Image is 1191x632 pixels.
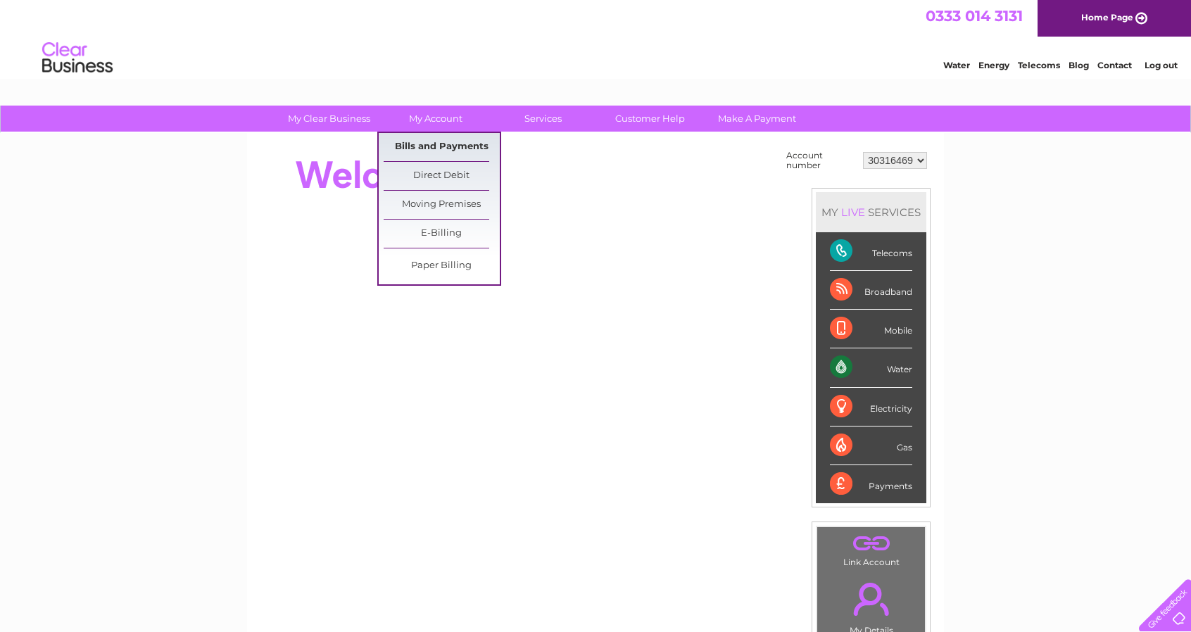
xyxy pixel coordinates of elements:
[830,388,912,426] div: Electricity
[592,106,708,132] a: Customer Help
[384,162,500,190] a: Direct Debit
[699,106,815,132] a: Make A Payment
[816,192,926,232] div: MY SERVICES
[42,37,113,80] img: logo.png
[830,271,912,310] div: Broadband
[378,106,494,132] a: My Account
[830,232,912,271] div: Telecoms
[485,106,601,132] a: Services
[821,574,921,624] a: .
[384,191,500,219] a: Moving Premises
[1097,60,1132,70] a: Contact
[830,426,912,465] div: Gas
[821,531,921,555] a: .
[943,60,970,70] a: Water
[830,310,912,348] div: Mobile
[384,252,500,280] a: Paper Billing
[838,206,868,219] div: LIVE
[817,526,926,571] td: Link Account
[271,106,387,132] a: My Clear Business
[830,465,912,503] div: Payments
[926,7,1023,25] a: 0333 014 3131
[783,147,859,174] td: Account number
[384,133,500,161] a: Bills and Payments
[1018,60,1060,70] a: Telecoms
[978,60,1009,70] a: Energy
[830,348,912,387] div: Water
[384,220,500,248] a: E-Billing
[1069,60,1089,70] a: Blog
[264,8,929,68] div: Clear Business is a trading name of Verastar Limited (registered in [GEOGRAPHIC_DATA] No. 3667643...
[1145,60,1178,70] a: Log out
